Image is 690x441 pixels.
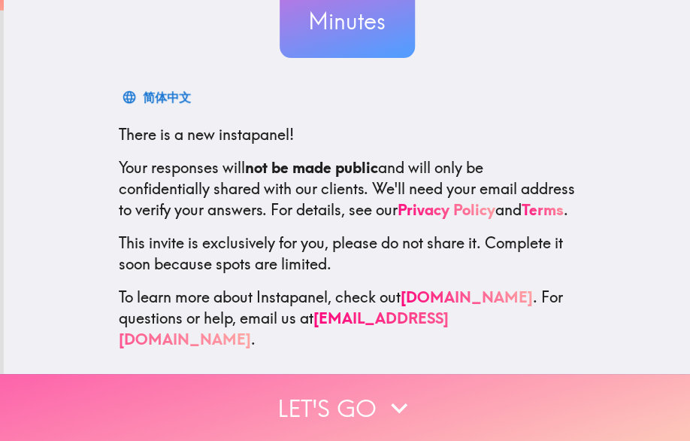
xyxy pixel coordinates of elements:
button: 简体中文 [119,82,197,112]
a: Terms [522,200,564,219]
span: There is a new instapanel! [119,125,294,144]
div: 简体中文 [143,87,191,108]
a: [EMAIL_ADDRESS][DOMAIN_NAME] [119,309,449,348]
a: Privacy Policy [398,200,495,219]
p: Your responses will and will only be confidentially shared with our clients. We'll need your emai... [119,157,576,220]
h3: Minutes [280,5,415,37]
p: To learn more about Instapanel, check out . For questions or help, email us at . [119,287,576,350]
b: not be made public [245,158,378,177]
p: This invite is exclusively for you, please do not share it. Complete it soon because spots are li... [119,233,576,275]
a: [DOMAIN_NAME] [401,287,533,306]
